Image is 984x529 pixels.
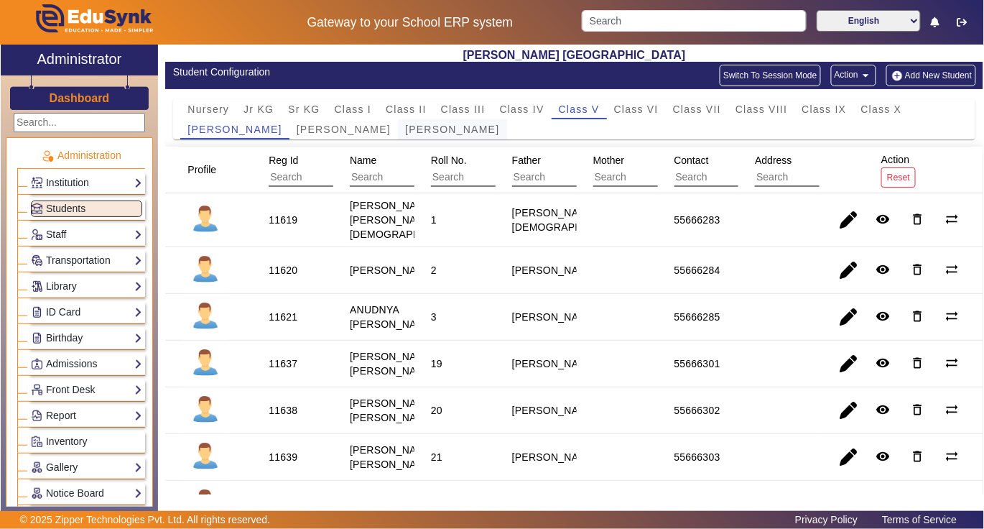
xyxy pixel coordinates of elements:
[944,402,959,417] mat-icon: sync_alt
[31,433,142,450] a: Inventory
[876,309,890,323] mat-icon: remove_red_eye
[254,15,567,30] h5: Gateway to your School ERP system
[910,262,924,277] mat-icon: delete_outline
[46,203,85,214] span: Students
[187,392,223,428] img: profile.png
[350,200,465,240] staff-with-status: [PERSON_NAME] [PERSON_NAME][DEMOGRAPHIC_DATA]
[1,45,158,75] a: Administrator
[674,450,720,464] div: 55666303
[31,201,142,217] a: Students
[876,212,890,226] mat-icon: remove_red_eye
[755,155,792,166] span: Address
[614,104,659,114] span: Class VI
[37,50,122,68] h2: Administrator
[674,155,709,166] span: Contact
[345,147,496,192] div: Name
[335,104,372,114] span: Class I
[876,356,890,370] mat-icon: remove_red_eye
[674,356,720,371] div: 55666301
[187,104,229,114] span: Nursery
[187,202,223,238] img: profile.png
[187,124,282,134] span: [PERSON_NAME]
[876,147,921,192] div: Action
[350,304,435,330] staff-with-status: ANUDNYA [PERSON_NAME]
[297,124,391,134] span: [PERSON_NAME]
[431,403,442,418] div: 20
[674,310,720,324] div: 55666285
[802,104,847,114] span: Class IX
[431,310,437,324] div: 3
[431,168,560,187] input: Search
[173,65,567,80] div: Student Configuration
[32,203,42,214] img: Students.png
[720,65,821,86] button: Switch To Session Mode
[674,168,803,187] input: Search
[269,263,297,277] div: 11620
[750,147,901,192] div: Address
[910,309,924,323] mat-icon: delete_outline
[881,167,916,187] button: Reset
[669,147,821,192] div: Contact
[269,356,297,371] div: 11637
[500,104,544,114] span: Class IV
[910,402,924,417] mat-icon: delete_outline
[512,155,541,166] span: Father
[426,147,577,192] div: Roll No.
[269,213,297,227] div: 11619
[46,436,88,447] span: Inventory
[50,91,110,105] h3: Dashboard
[876,449,890,464] mat-icon: remove_red_eye
[944,309,959,323] mat-icon: sync_alt
[431,263,437,277] div: 2
[910,212,924,226] mat-icon: delete_outline
[512,310,597,324] div: [PERSON_NAME]
[674,263,720,277] div: 55666284
[858,68,873,83] mat-icon: arrow_drop_down
[350,264,435,276] staff-with-status: [PERSON_NAME]
[512,168,641,187] input: Search
[431,450,442,464] div: 21
[182,157,234,183] div: Profile
[886,65,975,86] button: Add New Student
[269,168,397,187] input: Search
[512,263,597,277] div: [PERSON_NAME]
[431,155,467,166] span: Roll No.
[788,510,865,529] a: Privacy Policy
[187,439,223,475] img: profile.png
[350,351,435,377] staff-with-status: [PERSON_NAME] [PERSON_NAME]
[187,486,223,522] img: profile.png
[910,356,924,370] mat-icon: delete_outline
[32,436,42,447] img: Inventory.png
[269,155,298,166] span: Reg Id
[187,346,223,382] img: profile.png
[187,252,223,288] img: profile.png
[674,213,720,227] div: 55666283
[593,168,722,187] input: Search
[673,104,721,114] span: Class VII
[582,10,807,32] input: Search
[243,104,274,114] span: Jr KG
[559,104,600,114] span: Class V
[861,104,902,114] span: Class X
[755,168,883,187] input: Search
[386,104,427,114] span: Class II
[875,510,964,529] a: Terms of Service
[187,164,216,175] span: Profile
[944,449,959,464] mat-icon: sync_alt
[14,113,145,132] input: Search...
[405,124,499,134] span: [PERSON_NAME]
[269,310,297,324] div: 11621
[350,397,435,423] staff-with-status: [PERSON_NAME] [PERSON_NAME]
[350,155,376,166] span: Name
[944,262,959,277] mat-icon: sync_alt
[288,104,320,114] span: Sr KG
[512,356,597,371] div: [PERSON_NAME]
[350,168,478,187] input: Search
[588,147,740,192] div: Mother
[165,48,983,62] h2: [PERSON_NAME] [GEOGRAPHIC_DATA]
[831,65,876,86] button: Action
[431,356,442,371] div: 19
[593,155,625,166] span: Mother
[674,403,720,418] div: 55666302
[512,206,628,234] div: [PERSON_NAME][DEMOGRAPHIC_DATA]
